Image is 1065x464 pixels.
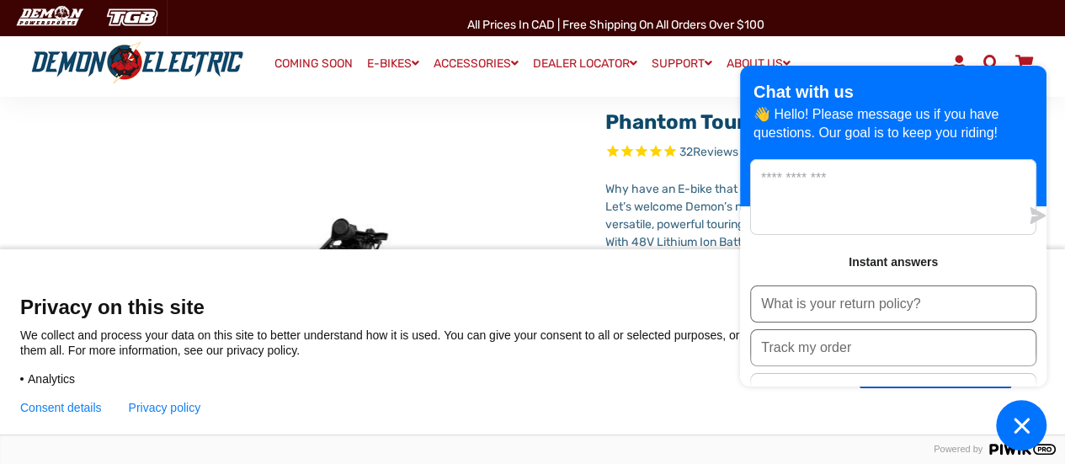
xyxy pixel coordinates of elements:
[604,110,836,134] a: Phantom Touring eBike
[467,18,764,32] span: All Prices in CAD | Free shipping on all orders over $100
[646,51,718,76] a: SUPPORT
[129,401,201,414] a: Privacy policy
[361,51,425,76] a: E-BIKES
[625,200,723,214] span: s welcome Demon
[20,295,1045,319] span: Privacy on this site
[98,3,167,31] img: TGB Canada
[20,401,102,414] button: Consent details
[604,143,940,163] span: Rated 4.8 out of 5 stars 32 reviews
[8,3,89,31] img: Demon Electric
[20,328,860,358] p: We collect and process your data on this site to better understand how it is used. You can give y...
[527,51,643,76] a: DEALER LOCATOR
[604,200,906,232] span: Touring E-bike. A versatile, powerful touring bike that
[679,145,738,159] span: 32 reviews
[721,51,796,76] a: ABOUT US
[269,52,359,76] a: COMING SOON
[723,200,726,214] span: ’
[428,51,525,76] a: ACCESSORIES
[28,371,75,387] span: Analytics
[604,200,622,214] span: Let
[692,145,738,159] span: Reviews
[735,66,1052,451] inbox-online-store-chat: Shopify online store chat
[622,200,625,214] span: ’
[726,200,757,214] span: s new
[604,217,937,267] span: s made to go the distance. With 48V Lithium Ion Battery, a 350W rear motor, 5 level pedal assist,...
[604,182,621,196] span: Wh
[621,182,825,196] span: y have an E-bike that can go further if
[25,41,249,85] img: Demon Electric logo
